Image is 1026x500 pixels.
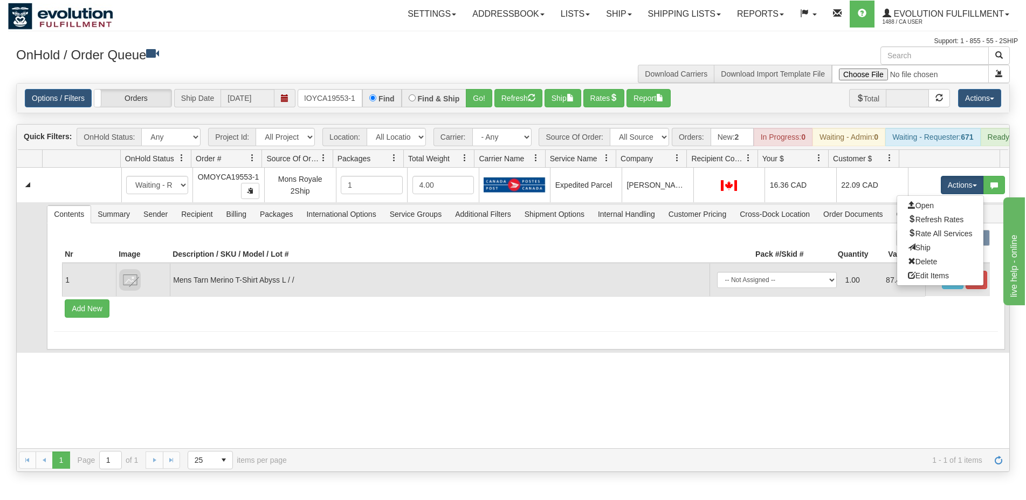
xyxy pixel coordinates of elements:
span: Service Groups [383,206,448,223]
span: Page 1 [52,451,70,469]
a: OnHold Status filter column settings [173,149,191,167]
span: Total Weight [408,153,450,164]
div: Waiting - Admin: [812,128,885,146]
span: Customer $ [833,153,872,164]
th: Value [871,246,925,263]
span: Your $ [762,153,784,164]
a: Download Import Template File [721,70,825,78]
span: Rate All Services [908,229,973,238]
label: Find [378,95,395,102]
span: Sender [137,206,174,223]
span: 1 - 1 of 1 items [302,456,982,464]
button: Add New [65,299,109,318]
span: Location: [322,128,367,146]
div: New: [711,128,754,146]
span: Customer Pricing [662,206,733,223]
span: select [215,451,232,469]
a: Carrier Name filter column settings [527,149,545,167]
span: International Options [300,206,382,223]
span: Service Name [550,153,597,164]
button: Go! [466,89,492,107]
div: grid toolbar [17,125,1009,150]
span: Page of 1 [78,451,139,469]
a: Ship [598,1,639,28]
a: Total Weight filter column settings [456,149,474,167]
iframe: chat widget [1001,195,1025,305]
span: Total [849,89,886,107]
strong: 0 [801,133,805,141]
button: Refresh [494,89,542,107]
span: Carrier: [433,128,472,146]
span: Evolution Fulfillment [891,9,1004,18]
div: In Progress: [754,128,812,146]
button: Report [626,89,671,107]
span: Delete [908,257,937,266]
th: Description / SKU / Model / Lot # [170,246,709,263]
span: 25 [195,455,209,465]
label: Quick Filters: [24,131,72,142]
button: Actions [941,176,984,194]
span: Project Id: [208,128,256,146]
th: Quantity [807,246,871,263]
span: Order # [196,153,221,164]
strong: 2 [735,133,739,141]
span: Refresh Rates [908,215,963,224]
a: Shipping lists [640,1,729,28]
span: Carrier Name [479,153,524,164]
span: Additional Filters [449,206,518,223]
strong: 671 [961,133,973,141]
span: Recipient Country [691,153,744,164]
a: Customer $ filter column settings [880,149,899,167]
a: Evolution Fulfillment 1488 / CA User [874,1,1017,28]
a: Collapse [21,178,35,191]
span: Company [621,153,653,164]
a: Order # filter column settings [243,149,261,167]
a: Company filter column settings [668,149,686,167]
span: OMOYCA19553-1 [198,173,259,181]
a: Source Of Order filter column settings [314,149,333,167]
td: 22.09 CAD [836,168,908,202]
span: Summary [91,206,136,223]
span: items per page [188,451,287,469]
div: Waiting - Requester: [885,128,980,146]
a: Download Carriers [645,70,707,78]
a: Reports [729,1,792,28]
span: Cross-Dock Location [733,206,816,223]
td: [PERSON_NAME] [622,168,693,202]
td: Mens Tarn Merino T-Shirt Abyss L / / [170,263,709,296]
button: Actions [958,89,1001,107]
td: 16.36 CAD [765,168,836,202]
span: Source Of Order [266,153,319,164]
span: Recipient [175,206,219,223]
a: Lists [553,1,598,28]
span: OnHold Status: [77,128,141,146]
span: Order Documents [817,206,889,223]
td: 1 [62,263,116,296]
label: Orders [94,90,171,107]
button: Ship [545,89,581,107]
div: live help - online [8,6,100,19]
span: Billing [220,206,253,223]
a: Service Name filter column settings [597,149,616,167]
td: 1.00 [841,268,882,292]
span: Ship [908,243,931,252]
h3: OnHold / Order Queue [16,46,505,62]
button: Rates [583,89,625,107]
img: CA [721,180,737,191]
th: Nr [62,246,116,263]
span: Custom Field [890,206,947,223]
button: Search [988,46,1010,65]
a: Open [897,198,983,213]
a: Refresh [990,451,1007,469]
img: Canada Post [484,177,546,193]
a: Packages filter column settings [385,149,403,167]
td: 87.46 [882,268,922,292]
th: Pack #/Skid # [710,246,807,263]
span: Edit Items [908,271,949,280]
span: Source Of Order: [539,128,610,146]
span: Packages [253,206,299,223]
span: 1488 / CA User [883,17,963,28]
span: Shipment Options [518,206,591,223]
input: Order # [298,89,362,107]
a: Settings [400,1,464,28]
